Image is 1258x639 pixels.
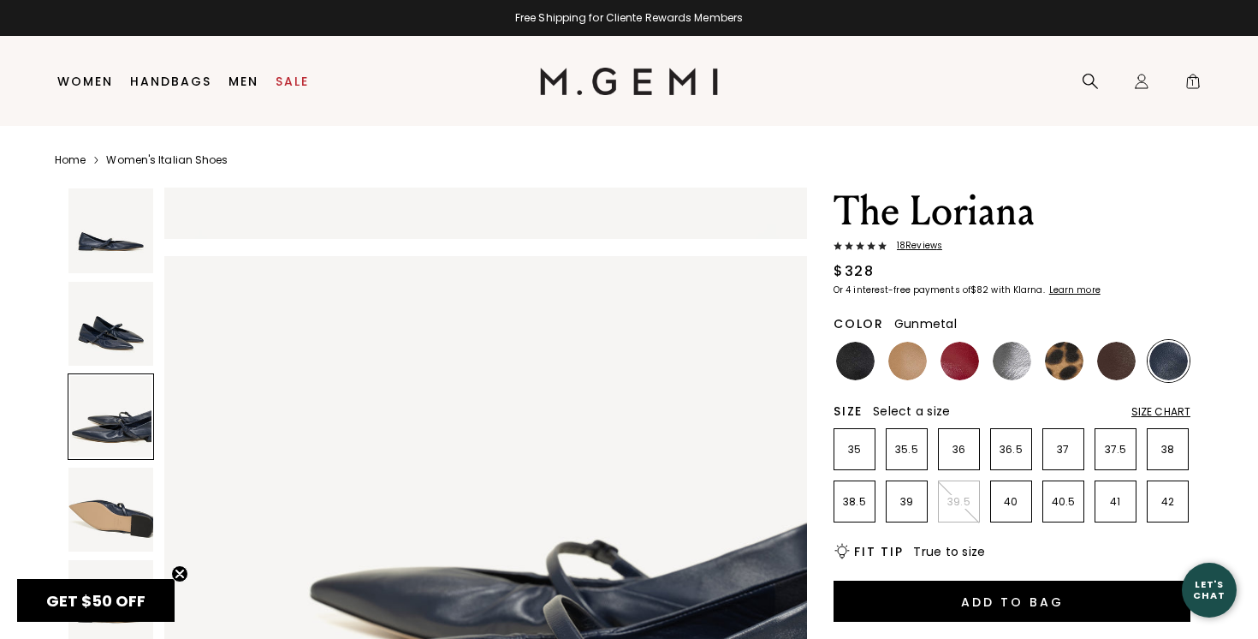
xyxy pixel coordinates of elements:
span: True to size [913,543,985,560]
klarna-placement-style-amount: $82 [970,284,988,296]
a: Learn more [1047,285,1101,296]
img: The Loriana [68,282,153,367]
span: Select a size [873,403,950,420]
p: 41 [1095,495,1136,509]
button: Close teaser [171,565,188,582]
img: The Loriana [68,468,153,552]
h1: The Loriana [834,188,1190,236]
h2: Color [834,317,884,331]
p: 36.5 [991,443,1031,457]
span: GET $50 OFF [46,590,145,612]
img: Chocolate [1097,342,1136,380]
p: 40.5 [1043,495,1083,509]
a: Home [55,153,86,167]
img: Gunmetal [993,342,1031,380]
a: Women's Italian Shoes [106,153,228,167]
img: Light Tan [888,342,927,380]
a: Men [228,75,258,88]
span: Gunmetal [894,315,957,332]
p: 35.5 [887,443,927,457]
img: Black [836,342,875,380]
div: Size Chart [1131,405,1190,419]
h2: Size [834,404,863,418]
klarna-placement-style-body: with Klarna [991,284,1047,296]
p: 37 [1043,443,1083,457]
klarna-placement-style-body: Or 4 interest-free payments of [834,284,970,296]
img: M.Gemi [540,68,719,95]
img: Navy [1149,342,1188,380]
img: The Loriana [68,188,153,273]
span: 18 Review s [887,241,942,251]
p: 39.5 [939,495,979,509]
klarna-placement-style-cta: Learn more [1049,284,1101,296]
img: Dark Red [941,342,979,380]
div: GET $50 OFFClose teaser [17,579,175,622]
p: 38 [1148,443,1188,457]
p: 38.5 [834,495,875,509]
p: 40 [991,495,1031,509]
div: Let's Chat [1182,579,1237,600]
a: Women [57,75,113,88]
p: 37.5 [1095,443,1136,457]
button: Add to Bag [834,581,1190,622]
img: Leopard [1045,342,1083,380]
p: 42 [1148,495,1188,509]
a: Sale [276,75,309,88]
p: 36 [939,443,979,457]
a: Handbags [130,75,211,88]
p: 35 [834,443,875,457]
a: 18Reviews [834,241,1190,254]
h2: Fit Tip [854,545,903,558]
p: 39 [887,495,927,509]
div: $328 [834,261,874,282]
span: 1 [1184,76,1202,93]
